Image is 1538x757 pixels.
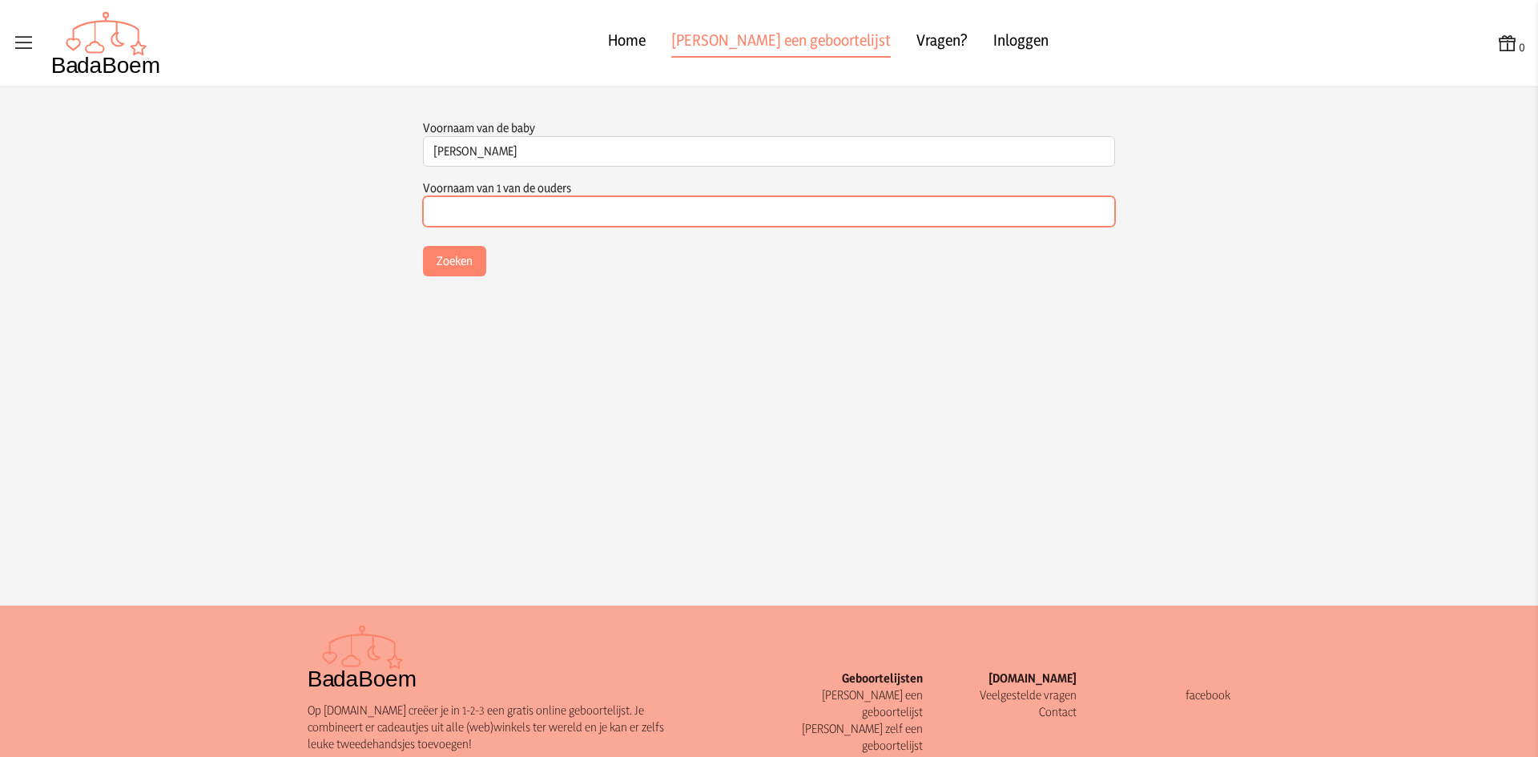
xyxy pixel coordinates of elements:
button: Zoeken [423,246,486,276]
div: Geboortelijsten [769,670,923,687]
label: Voornaam van de baby [423,120,535,135]
img: Badaboem [308,625,417,689]
p: Op [DOMAIN_NAME] creëer je in 1-2-3 een gratis online geboortelijst. Je combineert er cadeautjes ... [308,702,692,752]
div: [DOMAIN_NAME] [923,670,1077,687]
a: [PERSON_NAME] een geboortelijst [822,687,923,719]
label: Voornaam van 1 van de ouders [423,180,571,195]
a: [PERSON_NAME] zelf een geboortelijst [802,721,923,753]
img: Badaboem [51,11,161,75]
a: [PERSON_NAME] een geboortelijst [671,29,891,58]
a: Vragen? [916,29,968,58]
a: Home [608,29,646,58]
a: facebook [1186,687,1230,703]
button: 0 [1496,32,1525,55]
a: Inloggen [993,29,1049,58]
a: Veelgestelde vragen [980,687,1077,703]
a: Contact [1039,704,1077,719]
